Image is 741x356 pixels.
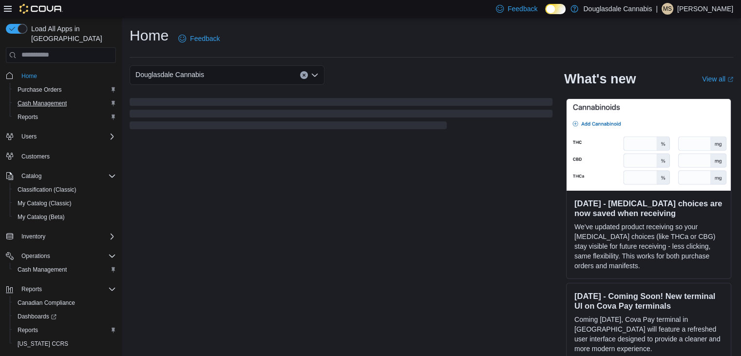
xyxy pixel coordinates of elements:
[21,252,50,260] span: Operations
[10,197,120,210] button: My Catalog (Classic)
[583,3,652,15] p: Douglasdale Cannabis
[18,131,116,142] span: Users
[18,213,65,221] span: My Catalog (Beta)
[18,250,116,262] span: Operations
[14,264,116,276] span: Cash Management
[21,233,45,240] span: Inventory
[21,72,37,80] span: Home
[18,199,72,207] span: My Catalog (Classic)
[10,323,120,337] button: Reports
[656,3,658,15] p: |
[10,337,120,351] button: [US_STATE] CCRS
[10,210,120,224] button: My Catalog (Beta)
[135,69,204,80] span: Douglasdale Cannabis
[18,283,46,295] button: Reports
[18,113,38,121] span: Reports
[14,84,116,96] span: Purchase Orders
[190,34,220,43] span: Feedback
[14,198,116,209] span: My Catalog (Classic)
[130,26,169,45] h1: Home
[545,14,546,15] span: Dark Mode
[300,71,308,79] button: Clear input
[14,111,42,123] a: Reports
[727,77,733,82] svg: External link
[14,84,66,96] a: Purchase Orders
[10,183,120,197] button: Classification (Classic)
[2,149,120,163] button: Customers
[174,29,224,48] a: Feedback
[574,315,723,354] p: Coming [DATE], Cova Pay terminal in [GEOGRAPHIC_DATA] will feature a refreshed user interface des...
[14,184,116,196] span: Classification (Classic)
[18,326,38,334] span: Reports
[21,133,37,140] span: Users
[574,222,723,271] p: We've updated product receiving so your [MEDICAL_DATA] choices (like THCa or CBG) stay visible fo...
[18,283,116,295] span: Reports
[18,250,54,262] button: Operations
[2,282,120,296] button: Reports
[702,75,733,83] a: View allExternal link
[27,24,116,43] span: Load All Apps in [GEOGRAPHIC_DATA]
[18,266,67,274] span: Cash Management
[14,211,69,223] a: My Catalog (Beta)
[14,198,76,209] a: My Catalog (Classic)
[18,170,45,182] button: Catalog
[2,69,120,83] button: Home
[663,3,672,15] span: MS
[677,3,733,15] p: [PERSON_NAME]
[14,338,116,350] span: Washington CCRS
[2,249,120,263] button: Operations
[311,71,319,79] button: Open list of options
[19,4,63,14] img: Cova
[14,324,42,336] a: Reports
[14,311,116,322] span: Dashboards
[14,338,72,350] a: [US_STATE] CCRS
[18,70,116,82] span: Home
[18,99,67,107] span: Cash Management
[10,296,120,310] button: Canadian Compliance
[18,86,62,94] span: Purchase Orders
[14,98,116,109] span: Cash Management
[10,83,120,97] button: Purchase Orders
[545,4,566,14] input: Dark Mode
[2,230,120,243] button: Inventory
[130,100,552,131] span: Loading
[14,311,60,322] a: Dashboards
[18,151,54,162] a: Customers
[2,169,120,183] button: Catalog
[18,231,49,242] button: Inventory
[10,97,120,110] button: Cash Management
[14,297,116,309] span: Canadian Compliance
[564,71,636,87] h2: What's new
[14,98,71,109] a: Cash Management
[14,324,116,336] span: Reports
[10,263,120,277] button: Cash Management
[21,285,42,293] span: Reports
[14,264,71,276] a: Cash Management
[21,153,50,160] span: Customers
[14,184,80,196] a: Classification (Classic)
[18,313,57,320] span: Dashboards
[10,110,120,124] button: Reports
[18,299,75,307] span: Canadian Compliance
[574,198,723,218] h3: [DATE] - [MEDICAL_DATA] choices are now saved when receiving
[18,340,68,348] span: [US_STATE] CCRS
[2,130,120,143] button: Users
[18,131,40,142] button: Users
[18,170,116,182] span: Catalog
[21,172,41,180] span: Catalog
[18,70,41,82] a: Home
[508,4,537,14] span: Feedback
[574,291,723,311] h3: [DATE] - Coming Soon! New terminal UI on Cova Pay terminals
[18,150,116,162] span: Customers
[662,3,673,15] div: Mckenzie Sweeney
[14,211,116,223] span: My Catalog (Beta)
[18,186,76,194] span: Classification (Classic)
[18,231,116,242] span: Inventory
[14,297,79,309] a: Canadian Compliance
[14,111,116,123] span: Reports
[10,310,120,323] a: Dashboards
